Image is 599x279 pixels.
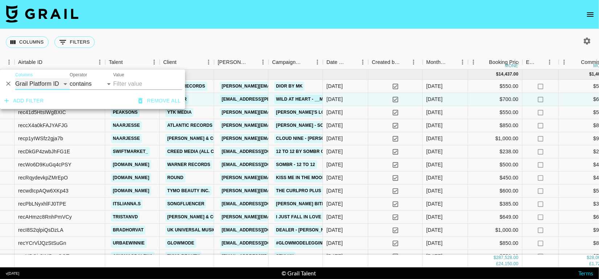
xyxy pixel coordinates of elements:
[327,239,343,247] div: 4/8/2025
[323,55,368,69] div: Date Created
[468,145,522,158] div: $238.00
[113,72,124,78] label: Value
[274,134,347,143] a: Cloud Nine - [PERSON_NAME]
[18,252,69,260] div: recUDOirSIMDucQQT
[468,250,522,263] div: $750.00
[327,200,343,207] div: 6/8/2025
[165,121,222,130] a: Atlantic Records US
[426,135,443,142] div: Aug '25
[327,122,343,129] div: 4/8/2025
[274,121,332,130] a: [PERSON_NAME] - SOAP
[496,254,518,260] div: 287,528.00
[109,55,123,69] div: Talent
[111,160,151,169] a: [DOMAIN_NAME]
[220,173,338,182] a: [PERSON_NAME][EMAIL_ADDRESS][DOMAIN_NAME]
[165,213,229,222] a: [PERSON_NAME] & Co LLC
[327,55,347,69] div: Date Created
[468,171,522,185] div: $450.00
[1,94,47,108] button: Add filter
[499,261,518,267] div: 24,150.00
[149,57,160,68] button: Menu
[165,160,212,169] a: Warner Records
[220,252,301,261] a: [EMAIL_ADDRESS][DOMAIN_NAME]
[447,57,457,67] button: Sort
[327,96,343,103] div: 1/8/2025
[272,55,302,69] div: Campaign (Type)
[426,213,443,221] div: Aug '25
[165,239,196,248] a: GLOWMODE
[274,173,382,182] a: Kiss Me In The Moonlight - [PERSON_NAME]
[468,185,522,198] div: $600.00
[327,252,343,260] div: 4/8/2025
[165,252,201,261] a: TYMO Beauty
[42,57,53,67] button: Sort
[372,55,400,69] div: Created by Grail Team
[111,108,140,117] a: peaksons
[496,261,499,267] div: £
[400,57,410,67] button: Sort
[54,36,95,48] button: Show filters
[494,254,496,260] div: $
[282,270,316,277] div: © Grail Talent
[589,261,592,267] div: £
[165,147,241,156] a: Creed Media (All Campaigns)
[220,213,376,222] a: [PERSON_NAME][EMAIL_ADDRESS][PERSON_NAME][DOMAIN_NAME]
[163,55,177,69] div: Client
[18,213,72,221] div: recAHmzc8RnhPmVCy
[18,109,66,116] div: rec41d5HtsIWgBXIC
[426,96,443,103] div: Aug '25
[468,237,522,250] div: $850.00
[6,271,19,276] div: v [DATE]
[544,57,555,68] button: Menu
[468,132,522,145] div: $1,000.00
[111,252,155,261] a: ainomagdalena
[220,160,301,169] a: [EMAIL_ADDRESS][DOMAIN_NAME]
[177,57,187,67] button: Sort
[274,147,348,156] a: 12 to 12 by sombr out [DATE]
[526,55,536,69] div: Expenses: Remove Commission?
[4,57,15,68] button: Menu
[571,57,581,67] button: Sort
[426,226,443,234] div: Aug '25
[583,7,598,22] button: open drawer
[426,187,443,194] div: Aug '25
[426,252,443,260] div: Aug '25
[6,36,49,48] button: Select columns
[426,174,443,181] div: Aug '25
[274,226,337,235] a: Dealer - [PERSON_NAME]
[111,134,142,143] a: naarjesse
[327,161,343,168] div: 5/8/2025
[247,57,258,67] button: Sort
[220,226,301,235] a: [EMAIL_ADDRESS][DOMAIN_NAME]
[18,187,69,194] div: recwdIcpAQw6XKp43
[423,55,468,69] div: Month Due
[274,252,295,261] a: STYLUX
[18,174,68,181] div: recRqydevkpZMrEpO
[468,80,522,93] div: $550.00
[220,199,301,209] a: [EMAIL_ADDRESS][DOMAIN_NAME]
[274,186,348,195] a: the CURLPRO PLUS campaign
[3,78,14,89] button: Delete
[18,226,63,234] div: recI8S2qlpiQsDzLA
[589,71,592,77] div: $
[468,211,522,224] div: $649.00
[468,158,522,171] div: $500.00
[327,82,343,90] div: 1/8/2025
[220,239,301,248] a: [EMAIL_ADDRESS][DOMAIN_NAME]
[18,239,66,247] div: recYCrVlJQzStSuGn
[327,187,343,194] div: 8/8/2025
[327,174,343,181] div: 7/8/2025
[70,72,87,78] label: Operator
[274,95,346,104] a: Wild At Heart - __mareux__
[274,239,407,248] a: #GLOWMODEleggings CoreHold Leggings Campaign
[111,186,151,195] a: [DOMAIN_NAME]
[426,122,443,129] div: Aug '25
[426,148,443,155] div: Aug '25
[111,239,147,248] a: urbaewinnie
[18,161,71,168] div: recWo6D9KuGq4cPSY
[489,55,521,69] div: Booking Price
[327,213,343,221] div: 10/8/2025
[327,109,343,116] div: 9/8/2025
[578,270,593,276] a: Terms
[18,122,68,129] div: reccX4a0kFAJYAFJG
